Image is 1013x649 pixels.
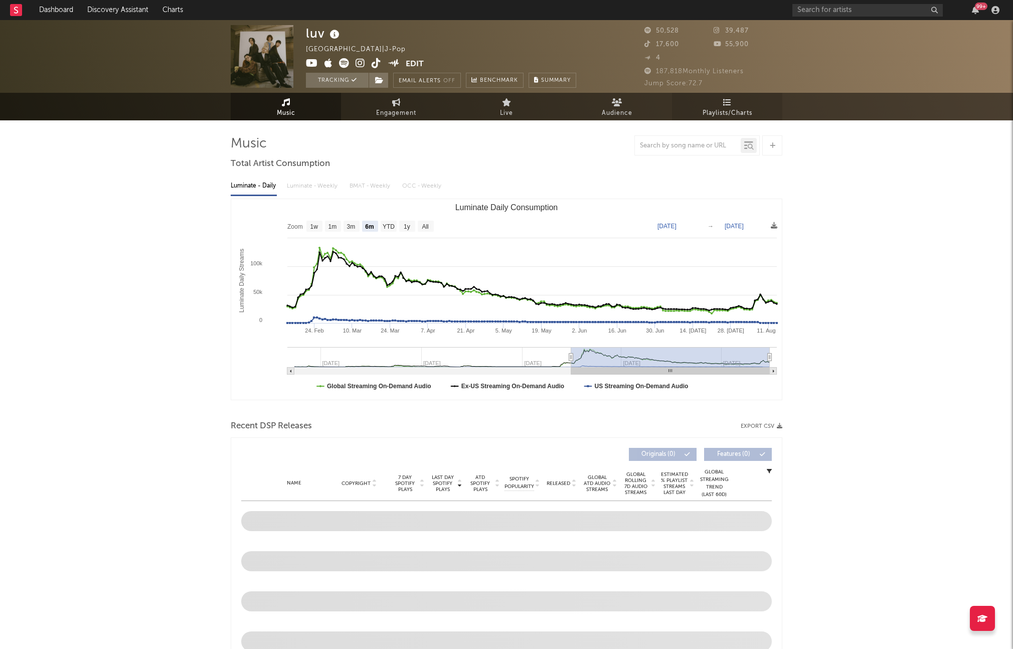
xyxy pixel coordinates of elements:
span: Spotify Popularity [504,475,534,491]
text: Global Streaming On-Demand Audio [327,383,431,390]
div: Name [261,479,327,487]
span: Playlists/Charts [703,107,752,119]
span: Benchmark [480,75,518,87]
a: Audience [562,93,672,120]
button: Originals(0) [629,448,697,461]
span: Recent DSP Releases [231,420,312,432]
text: 16. Jun [608,328,626,334]
text: [DATE] [657,223,677,230]
a: Live [451,93,562,120]
text: 1w [310,223,318,230]
input: Search by song name or URL [635,142,741,150]
span: Originals ( 0 ) [635,451,682,457]
a: Music [231,93,341,120]
text: 10. Mar [343,328,362,334]
text: → [708,223,714,230]
text: 11. Aug [757,328,775,334]
text: 5. May [495,328,513,334]
span: 4 [644,55,660,61]
text: 1m [328,223,337,230]
text: 21. Apr [457,328,474,334]
button: Features(0) [704,448,772,461]
svg: Luminate Daily Consumption [231,199,782,400]
text: 1y [404,223,410,230]
span: 7 Day Spotify Plays [392,474,418,493]
text: 6m [365,223,374,230]
span: 39,487 [714,28,749,34]
text: 14. [DATE] [680,328,706,334]
em: Off [443,78,455,84]
button: Summary [529,73,576,88]
span: Engagement [376,107,416,119]
text: US Streaming On-Demand Audio [594,383,688,390]
text: 30. Jun [646,328,664,334]
text: 19. May [532,328,552,334]
div: 99 + [975,3,987,10]
text: 2. Jun [572,328,587,334]
a: Engagement [341,93,451,120]
button: Export CSV [741,423,782,429]
button: Edit [406,58,424,71]
span: Music [277,107,295,119]
span: ATD Spotify Plays [467,474,493,493]
text: [DATE] [725,223,744,230]
span: Global Rolling 7D Audio Streams [622,471,649,496]
span: Estimated % Playlist Streams Last Day [660,471,688,496]
text: All [422,223,428,230]
div: Luminate - Daily [231,178,277,195]
span: 55,900 [714,41,749,48]
text: 24. Mar [381,328,400,334]
span: Global ATD Audio Streams [583,474,611,493]
span: 187,818 Monthly Listeners [644,68,744,75]
text: YTD [383,223,395,230]
span: Audience [602,107,632,119]
text: 0 [259,317,262,323]
span: 50,528 [644,28,679,34]
text: 28. [DATE] [718,328,744,334]
button: Email AlertsOff [393,73,461,88]
text: Luminate Daily Consumption [455,203,558,212]
a: Benchmark [466,73,524,88]
a: Playlists/Charts [672,93,782,120]
text: 50k [253,289,262,295]
span: Released [547,480,570,486]
text: 3m [347,223,356,230]
div: luv [306,25,342,42]
text: Zoom [287,223,303,230]
span: 17,600 [644,41,679,48]
text: Ex-US Streaming On-Demand Audio [461,383,565,390]
span: Copyright [342,480,371,486]
button: 99+ [972,6,979,14]
span: Features ( 0 ) [711,451,757,457]
span: Total Artist Consumption [231,158,330,170]
div: [GEOGRAPHIC_DATA] | J-Pop [306,44,417,56]
button: Tracking [306,73,369,88]
text: 7. Apr [421,328,435,334]
span: Live [500,107,513,119]
div: Global Streaming Trend (Last 60D) [699,468,729,499]
span: Last Day Spotify Plays [429,474,456,493]
text: Luminate Daily Streams [238,249,245,312]
span: Summary [541,78,571,83]
input: Search for artists [792,4,943,17]
text: 100k [250,260,262,266]
text: 24. Feb [305,328,323,334]
span: Jump Score: 72.7 [644,80,703,87]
